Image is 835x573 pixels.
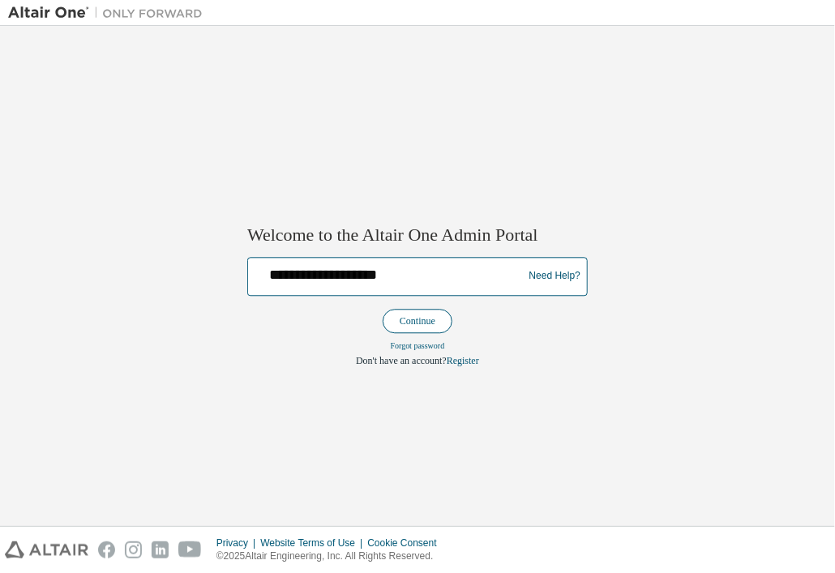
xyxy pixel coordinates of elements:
[247,224,588,247] h2: Welcome to the Altair One Admin Portal
[178,541,202,558] img: youtube.svg
[98,541,115,558] img: facebook.svg
[125,541,142,558] img: instagram.svg
[216,537,260,549] div: Privacy
[260,537,367,549] div: Website Terms of Use
[391,341,445,350] a: Forgot password
[152,541,169,558] img: linkedin.svg
[216,549,447,563] p: © 2025 Altair Engineering, Inc. All Rights Reserved.
[8,5,211,21] img: Altair One
[367,537,446,549] div: Cookie Consent
[5,541,88,558] img: altair_logo.svg
[529,276,580,277] a: Need Help?
[356,355,447,366] span: Don't have an account?
[383,309,452,333] button: Continue
[447,355,479,366] a: Register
